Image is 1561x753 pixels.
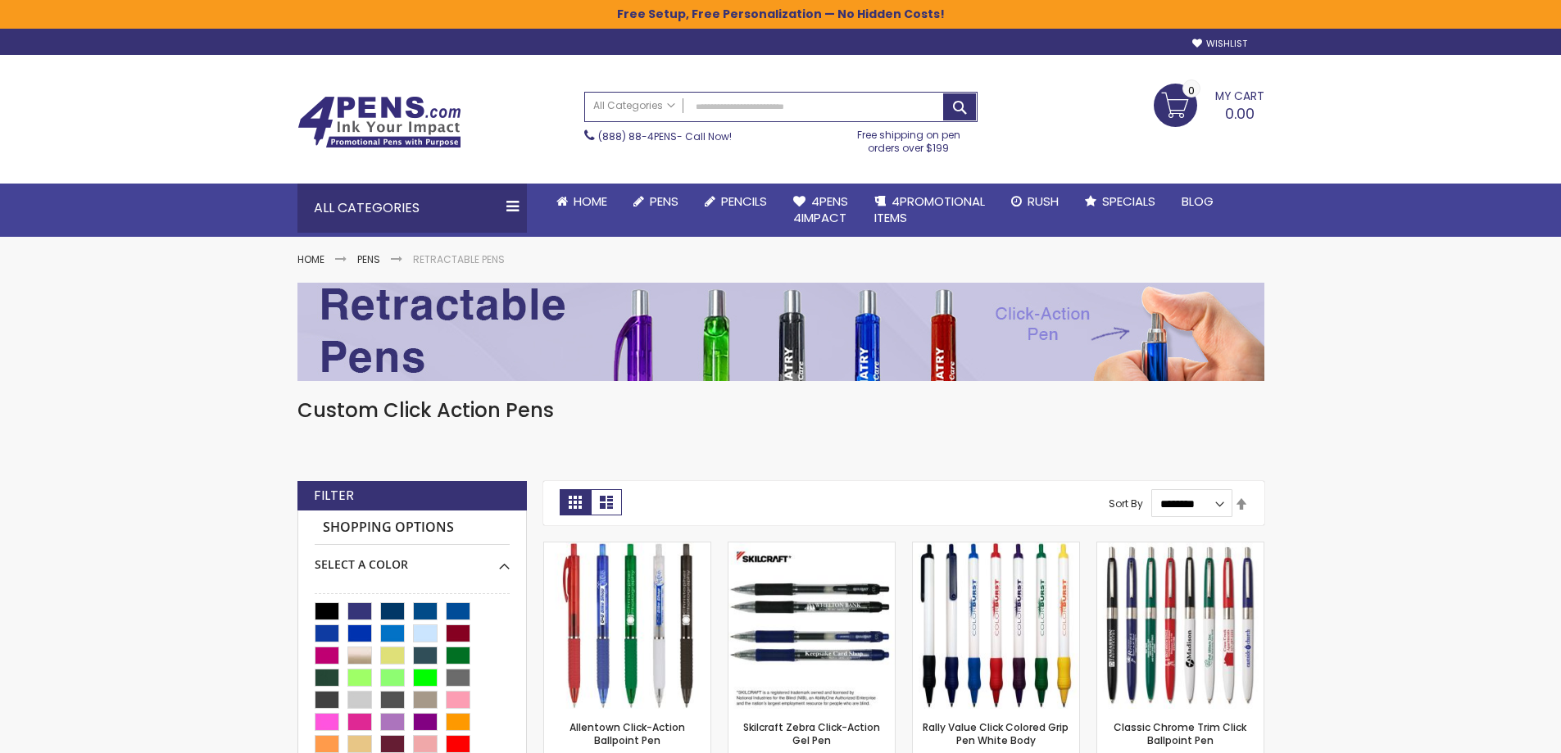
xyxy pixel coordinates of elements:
[1188,83,1195,98] span: 0
[574,193,607,210] span: Home
[840,122,978,155] div: Free shipping on pen orders over $199
[1072,184,1168,220] a: Specials
[743,720,880,747] a: Skilcraft Zebra Click-Action Gel Pen
[1192,38,1247,50] a: Wishlist
[1097,542,1264,709] img: Classic Chrome Trim Click Ballpoint Pen
[1182,193,1214,210] span: Blog
[543,184,620,220] a: Home
[297,96,461,148] img: 4Pens Custom Pens and Promotional Products
[1154,84,1264,125] a: 0.00 0
[585,93,683,120] a: All Categories
[297,397,1264,424] h1: Custom Click Action Pens
[598,129,677,143] a: (888) 88-4PENS
[1097,542,1264,556] a: Classic Chrome Trim Click Ballpoint Pen
[620,184,692,220] a: Pens
[1168,184,1227,220] a: Blog
[923,720,1069,747] a: Rally Value Click Colored Grip Pen White Body
[297,252,324,266] a: Home
[1109,497,1143,510] label: Sort By
[315,545,510,573] div: Select A Color
[569,720,685,747] a: Allentown Click-Action Ballpoint Pen
[297,283,1264,381] img: Retractable Pens
[1114,720,1246,747] a: Classic Chrome Trim Click Ballpoint Pen
[544,542,710,709] img: Allentown Click-Action Ballpoint Pen
[297,184,527,233] div: All Categories
[560,489,591,515] strong: Grid
[780,184,861,237] a: 4Pens4impact
[728,542,895,556] a: Skilcraft Zebra Click-Action Gel Pen
[692,184,780,220] a: Pencils
[913,542,1079,709] img: Rally Value Click Colored Grip Pen White Body
[861,184,998,237] a: 4PROMOTIONALITEMS
[650,193,678,210] span: Pens
[314,487,354,505] strong: Filter
[1102,193,1155,210] span: Specials
[913,542,1079,556] a: Rally Value Click Colored Grip Pen White Body
[1225,103,1255,124] span: 0.00
[793,193,848,226] span: 4Pens 4impact
[357,252,380,266] a: Pens
[721,193,767,210] span: Pencils
[598,129,732,143] span: - Call Now!
[728,542,895,709] img: Skilcraft Zebra Click-Action Gel Pen
[593,99,675,112] span: All Categories
[874,193,985,226] span: 4PROMOTIONAL ITEMS
[544,542,710,556] a: Allentown Click-Action Ballpoint Pen
[413,252,505,266] strong: Retractable Pens
[998,184,1072,220] a: Rush
[1028,193,1059,210] span: Rush
[315,510,510,546] strong: Shopping Options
